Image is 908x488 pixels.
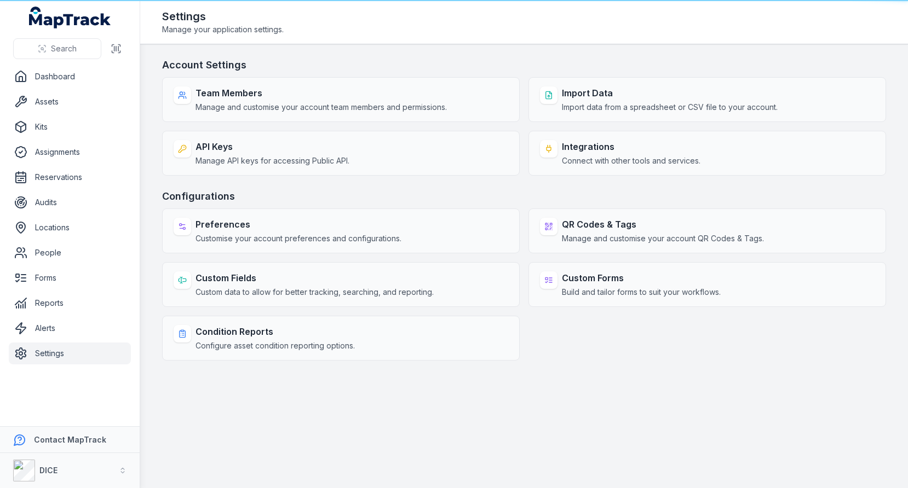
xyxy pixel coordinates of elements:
a: Forms [9,267,131,289]
a: Kits [9,116,131,138]
a: Custom FormsBuild and tailor forms to suit your workflows. [528,262,886,307]
a: Audits [9,191,131,213]
a: API KeysManage API keys for accessing Public API. [162,131,520,176]
h3: Configurations [162,189,886,204]
a: Dashboard [9,66,131,88]
strong: API Keys [196,140,349,153]
span: Manage and customise your account team members and permissions. [196,102,447,113]
span: Search [51,43,77,54]
span: Build and tailor forms to suit your workflows. [562,287,721,298]
a: Locations [9,217,131,239]
a: Import DataImport data from a spreadsheet or CSV file to your account. [528,77,886,122]
span: Manage API keys for accessing Public API. [196,155,349,166]
a: Condition ReportsConfigure asset condition reporting options. [162,316,520,361]
strong: Condition Reports [196,325,355,338]
a: QR Codes & TagsManage and customise your account QR Codes & Tags. [528,208,886,253]
h2: Settings [162,9,284,24]
span: Import data from a spreadsheet or CSV file to your account. [562,102,778,113]
a: MapTrack [29,7,111,28]
span: Manage and customise your account QR Codes & Tags. [562,233,764,244]
strong: Preferences [196,218,401,231]
a: Assets [9,91,131,113]
strong: Team Members [196,86,447,100]
strong: Custom Forms [562,271,721,284]
h3: Account Settings [162,57,886,73]
span: Manage your application settings. [162,24,284,35]
strong: Contact MapTrack [34,435,106,444]
span: Custom data to allow for better tracking, searching, and reporting. [196,287,434,298]
a: Alerts [9,317,131,339]
span: Configure asset condition reporting options. [196,340,355,351]
a: Assignments [9,141,131,163]
span: Customise your account preferences and configurations. [196,233,401,244]
a: IntegrationsConnect with other tools and services. [528,131,886,176]
span: Connect with other tools and services. [562,155,700,166]
strong: Integrations [562,140,700,153]
a: Settings [9,342,131,364]
strong: Custom Fields [196,271,434,284]
a: Custom FieldsCustom data to allow for better tracking, searching, and reporting. [162,262,520,307]
button: Search [13,38,101,59]
strong: QR Codes & Tags [562,218,764,231]
a: Reservations [9,166,131,188]
a: PreferencesCustomise your account preferences and configurations. [162,208,520,253]
strong: Import Data [562,86,778,100]
strong: DICE [39,466,58,475]
a: People [9,242,131,264]
a: Team MembersManage and customise your account team members and permissions. [162,77,520,122]
a: Reports [9,292,131,314]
